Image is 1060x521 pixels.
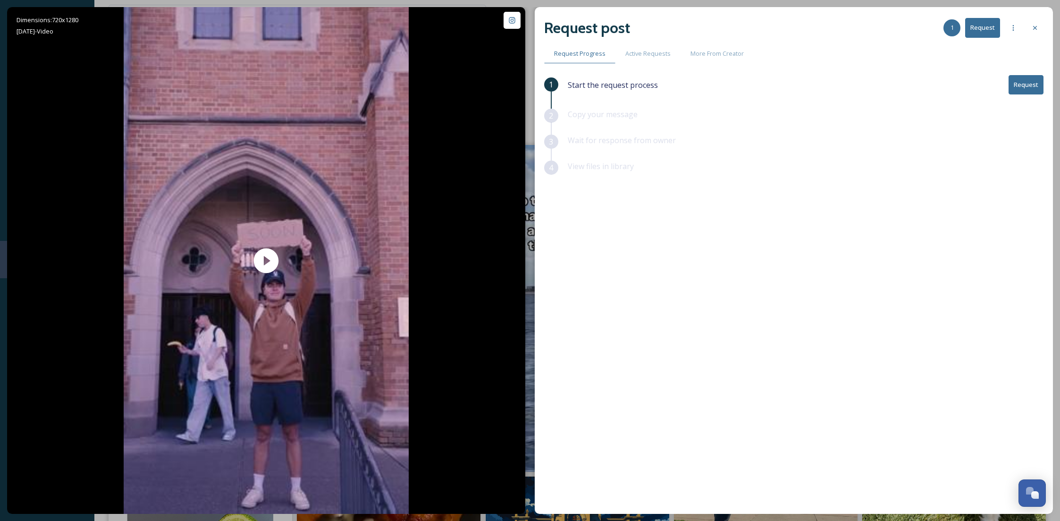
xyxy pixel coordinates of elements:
span: Request Progress [554,49,606,58]
span: Wait for response from owner [568,135,676,145]
button: Request [965,18,1000,37]
span: 2 [549,110,553,121]
img: thumbnail [124,7,409,514]
span: Copy your message [568,109,638,120]
span: More From Creator [690,49,744,58]
h2: Request post [544,17,630,39]
span: 1 [951,23,954,32]
span: Dimensions: 720 x 1280 [17,16,78,24]
span: Start the request process [568,79,658,91]
span: 4 [549,162,553,173]
span: View files in library [568,161,634,171]
button: Request [1009,75,1043,94]
span: 3 [549,136,553,147]
button: Open Chat [1018,479,1046,507]
span: 1 [549,79,553,90]
span: Active Requests [625,49,671,58]
span: [DATE] - Video [17,27,53,35]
